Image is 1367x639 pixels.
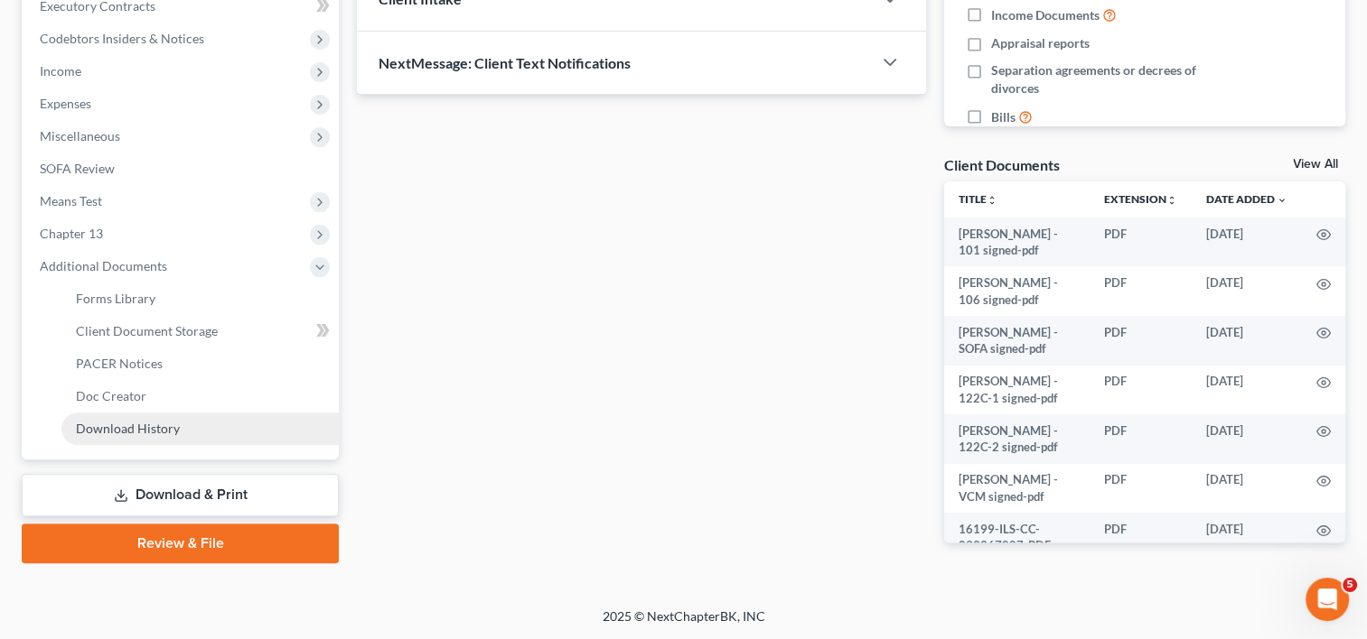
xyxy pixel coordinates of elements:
[1192,513,1302,562] td: [DATE]
[1343,578,1357,592] span: 5
[40,128,120,144] span: Miscellaneous
[40,193,102,208] span: Means Test
[1090,464,1192,514] td: PDF
[991,34,1090,52] span: Appraisal reports
[1090,266,1192,316] td: PDF
[944,464,1090,514] td: [PERSON_NAME] - VCM signed-pdf
[1090,513,1192,562] td: PDF
[991,61,1230,97] span: Separation agreements or decrees of divorces
[1277,195,1287,206] i: expand_more
[22,474,339,516] a: Download & Print
[1192,316,1302,366] td: [DATE]
[76,356,163,371] span: PACER Notices
[987,195,997,206] i: unfold_more
[1090,218,1192,267] td: PDF
[944,414,1090,464] td: [PERSON_NAME] - 122C-2 signed-pdf
[944,266,1090,316] td: [PERSON_NAME] - 106 signed-pdf
[40,63,81,79] span: Income
[1104,192,1177,206] a: Extensionunfold_more
[61,315,339,347] a: Client Document Storage
[61,380,339,412] a: Doc Creator
[40,226,103,241] span: Chapter 13
[991,6,1100,24] span: Income Documents
[944,316,1090,366] td: [PERSON_NAME] - SOFA signed-pdf
[1306,578,1349,621] iframe: Intercom live chat
[61,347,339,380] a: PACER Notices
[22,523,339,563] a: Review & File
[40,31,204,46] span: Codebtors Insiders & Notices
[1206,192,1287,206] a: Date Added expand_more
[991,108,1016,126] span: Bills
[959,192,997,206] a: Titleunfold_more
[1090,316,1192,366] td: PDF
[40,161,115,176] span: SOFA Review
[1192,414,1302,464] td: [DATE]
[944,155,1060,174] div: Client Documents
[944,218,1090,267] td: [PERSON_NAME] - 101 signed-pdf
[76,323,218,338] span: Client Document Storage
[1192,366,1302,415] td: [DATE]
[1192,464,1302,514] td: [DATE]
[61,282,339,315] a: Forms Library
[25,153,339,185] a: SOFA Review
[76,291,155,306] span: Forms Library
[1293,158,1338,171] a: View All
[76,388,146,403] span: Doc Creator
[76,421,180,436] span: Download History
[944,366,1090,415] td: [PERSON_NAME] - 122C-1 signed-pdf
[1090,366,1192,415] td: PDF
[1090,414,1192,464] td: PDF
[379,54,631,71] span: NextMessage: Client Text Notifications
[1192,266,1302,316] td: [DATE]
[1192,218,1302,267] td: [DATE]
[61,412,339,445] a: Download History
[1166,195,1177,206] i: unfold_more
[40,96,91,111] span: Expenses
[944,513,1090,562] td: 16199-ILS-CC-039967807-PDF
[40,258,167,273] span: Additional Documents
